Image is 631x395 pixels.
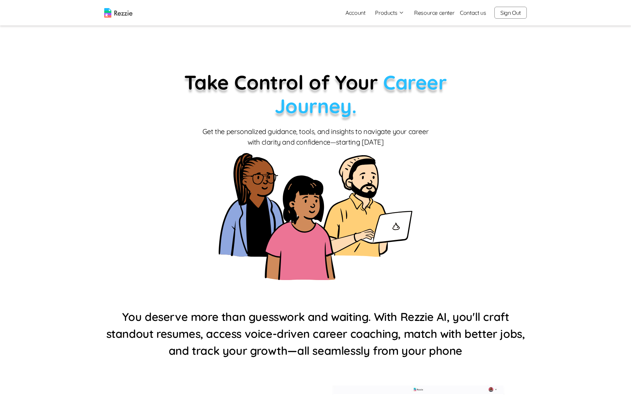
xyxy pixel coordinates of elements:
[219,153,412,280] img: home
[414,8,454,17] a: Resource center
[201,126,430,147] p: Get the personalized guidance, tools, and insights to navigate your career with clarity and confi...
[275,70,447,118] span: Career Journey.
[104,8,132,18] img: logo
[375,8,404,17] button: Products
[494,7,527,19] button: Sign Out
[340,6,371,20] a: Account
[148,71,483,118] p: Take Control of Your
[460,8,486,17] a: Contact us
[104,308,527,359] h4: You deserve more than guesswork and waiting. With Rezzie AI, you'll craft standout resumes, acces...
